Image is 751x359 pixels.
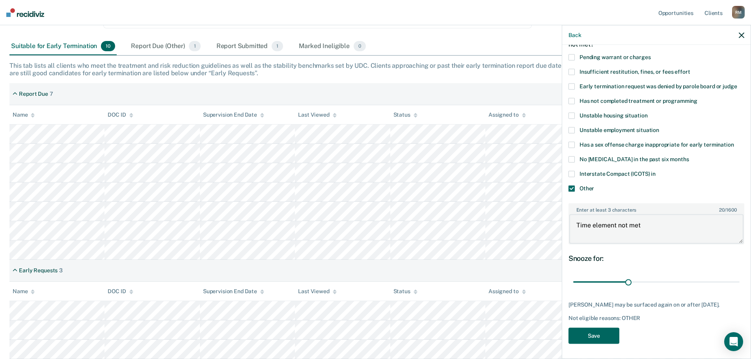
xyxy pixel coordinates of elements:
div: DOC ID [108,288,133,295]
div: R M [732,6,745,19]
button: Save [568,327,619,344]
button: Back [568,32,581,38]
span: Has a sex offense charge inappropriate for early termination [580,141,734,147]
div: This tab lists all clients who meet the treatment and risk reduction guidelines as well as the st... [9,62,742,77]
span: 1 [272,41,283,51]
div: DOC ID [108,112,133,118]
span: Unstable employment situation [580,126,659,133]
span: No [MEDICAL_DATA] in the past six months [580,156,689,162]
div: Report Due (Other) [129,38,202,55]
label: Enter at least 3 characters [569,204,744,212]
div: Early Requests [19,267,58,274]
div: Name [13,288,35,295]
div: Marked Ineligible [297,38,367,55]
div: Not eligible reasons: OTHER [568,314,744,321]
div: Assigned to [488,288,526,295]
div: 7 [50,91,53,97]
span: 10 [101,41,115,51]
div: [PERSON_NAME] may be surfaced again on or after [DATE]. [568,301,744,308]
div: Status [393,288,417,295]
div: Suitable for Early Termination [9,38,117,55]
span: 20 [719,207,725,212]
span: Unstable housing situation [580,112,647,118]
div: Report Due [19,91,48,97]
div: 3 [59,267,63,274]
span: Pending warrant or charges [580,54,650,60]
span: Other [580,185,594,191]
span: 0 [354,41,366,51]
div: Supervision End Date [203,112,264,118]
span: Early termination request was denied by parole board or judge [580,83,737,89]
div: Status [393,112,417,118]
img: Recidiviz [6,8,44,17]
div: Name [13,112,35,118]
textarea: Time element not met [569,214,744,244]
div: Snooze for: [568,254,744,262]
div: Assigned to [488,112,526,118]
span: 1 [189,41,200,51]
span: / 1600 [719,207,736,212]
div: Open Intercom Messenger [724,332,743,351]
span: Interstate Compact (ICOTS) in [580,170,656,177]
div: Report Submitted [215,38,285,55]
span: Has not completed treatment or programming [580,97,697,104]
div: Last Viewed [298,288,336,295]
div: Supervision End Date [203,288,264,295]
div: Last Viewed [298,112,336,118]
span: Insufficient restitution, fines, or fees effort [580,68,690,74]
